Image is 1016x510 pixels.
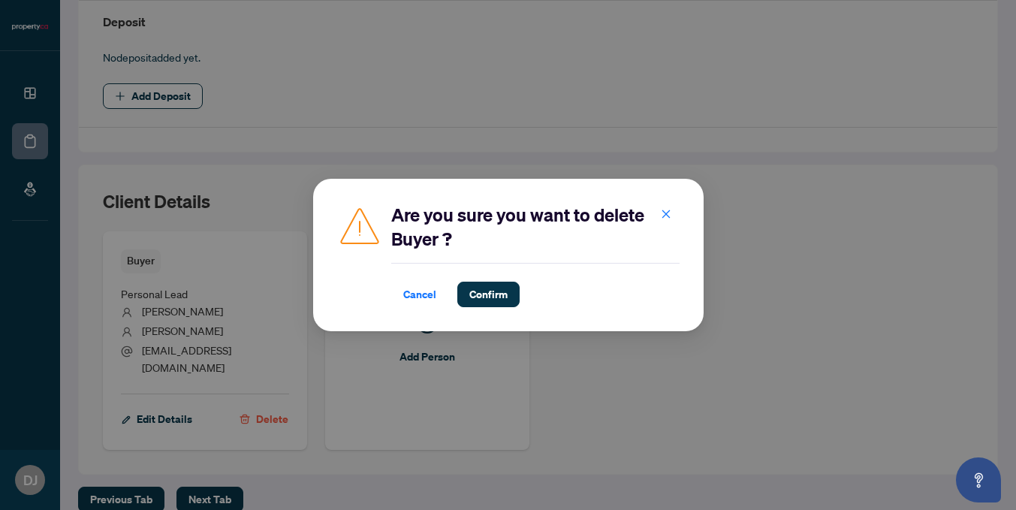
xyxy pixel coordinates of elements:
h2: Are you sure you want to delete Buyer ? [391,203,680,251]
img: Caution Icon [337,203,382,248]
button: Confirm [457,282,520,307]
span: Confirm [469,282,508,306]
span: close [661,209,671,219]
button: Cancel [391,282,448,307]
span: Cancel [403,282,436,306]
button: Open asap [956,457,1001,502]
